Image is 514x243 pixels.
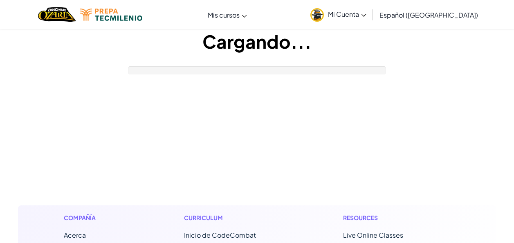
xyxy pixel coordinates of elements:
h1: Compañía [64,214,132,222]
img: Tecmilenio logo [80,9,142,21]
span: Inicio de CodeCombat [184,231,256,239]
img: avatar [310,8,324,22]
h1: Curriculum [184,214,292,222]
a: Mi Cuenta [306,2,370,27]
a: Live Online Classes [343,231,403,239]
a: Ozaria by CodeCombat logo [38,6,76,23]
span: Español ([GEOGRAPHIC_DATA]) [379,11,478,19]
a: Mis cursos [204,4,251,26]
span: Mis cursos [208,11,240,19]
span: Mi Cuenta [328,10,366,18]
h1: Resources [343,214,451,222]
a: Acerca [64,231,86,239]
img: Home [38,6,76,23]
a: Español ([GEOGRAPHIC_DATA]) [375,4,482,26]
